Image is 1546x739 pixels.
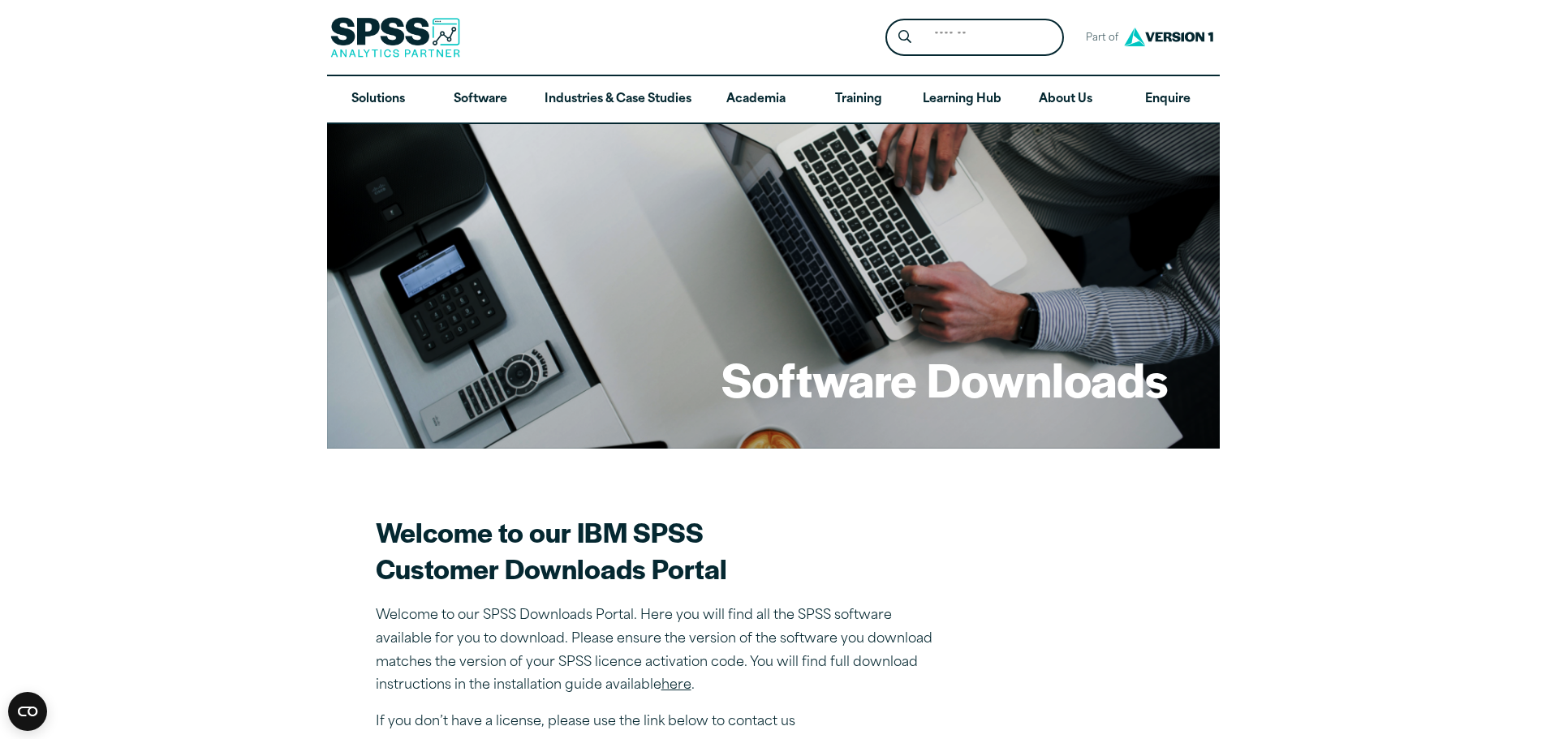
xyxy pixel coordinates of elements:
[330,17,460,58] img: SPSS Analytics Partner
[376,513,944,586] h2: Welcome to our IBM SPSS Customer Downloads Portal
[910,76,1014,123] a: Learning Hub
[1120,22,1217,52] img: Version1 Logo
[327,76,429,123] a: Solutions
[376,711,944,734] p: If you don’t have a license, please use the link below to contact us
[889,23,919,53] button: Search magnifying glass icon
[661,679,691,692] a: here
[704,76,807,123] a: Academia
[807,76,909,123] a: Training
[1077,27,1120,50] span: Part of
[376,604,944,698] p: Welcome to our SPSS Downloads Portal. Here you will find all the SPSS software available for you ...
[721,347,1168,410] h1: Software Downloads
[327,76,1220,123] nav: Desktop version of site main menu
[885,19,1064,57] form: Site Header Search Form
[429,76,532,123] a: Software
[1117,76,1219,123] a: Enquire
[898,30,911,44] svg: Search magnifying glass icon
[8,692,47,731] button: Open CMP widget
[532,76,704,123] a: Industries & Case Studies
[1014,76,1117,123] a: About Us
